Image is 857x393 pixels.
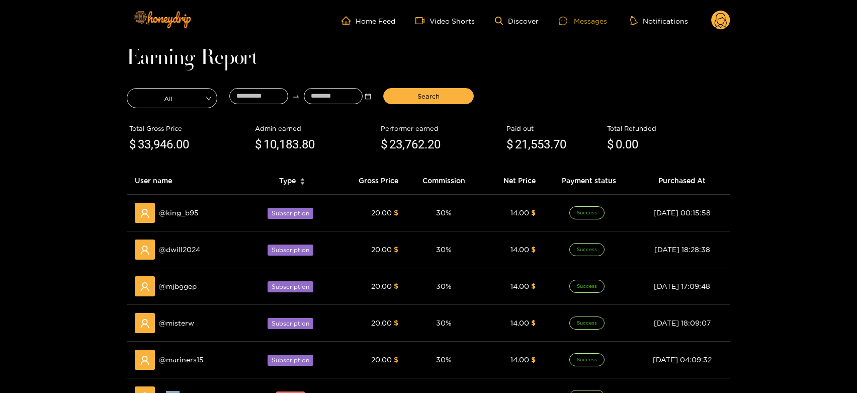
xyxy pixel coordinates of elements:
span: 0 [616,137,622,151]
span: 30 % [436,356,452,363]
span: $ [394,209,398,216]
span: .70 [550,137,566,151]
span: 33,946 [138,137,173,151]
div: Performer earned [381,123,501,133]
span: @ misterw [159,318,194,329]
span: 30 % [436,246,452,253]
span: 20.00 [371,246,392,253]
span: 20.00 [371,209,392,216]
th: Payment status [544,167,634,195]
a: Video Shorts [415,16,475,25]
span: user [140,319,150,329]
span: [DATE] 00:15:58 [653,209,711,216]
span: .00 [173,137,189,151]
span: 23,762 [389,137,424,151]
span: All [127,91,217,105]
div: Admin earned [255,123,376,133]
span: 30 % [436,319,452,327]
span: 21,553 [515,137,550,151]
span: user [140,208,150,218]
span: [DATE] 18:09:07 [654,319,711,327]
button: Notifications [627,16,691,26]
span: home [341,16,356,25]
span: $ [531,246,536,253]
span: 14.00 [510,356,529,363]
span: $ [531,282,536,290]
span: 10,183 [264,137,299,151]
span: .80 [299,137,315,151]
span: 20.00 [371,282,392,290]
div: Total Refunded [607,123,728,133]
span: $ [129,135,136,154]
span: @ mjbggep [159,281,197,292]
span: Success [569,353,605,366]
span: Success [569,317,605,330]
span: caret-up [300,177,305,182]
button: Search [383,88,474,104]
span: $ [531,356,536,363]
span: 20.00 [371,319,392,327]
th: User name [127,167,250,195]
th: Net Price [482,167,544,195]
span: 20.00 [371,356,392,363]
th: Commission [406,167,482,195]
a: Home Feed [341,16,395,25]
span: Search [417,91,440,101]
span: @ dwill2024 [159,244,200,255]
span: to [292,93,300,100]
span: $ [394,319,398,327]
span: 14.00 [510,209,529,216]
span: Subscription [268,281,313,292]
span: .00 [622,137,638,151]
span: Success [569,243,605,256]
span: Type [279,175,296,186]
span: Subscription [268,208,313,219]
span: Success [569,280,605,293]
span: 30 % [436,282,452,290]
span: .20 [424,137,441,151]
span: $ [394,246,398,253]
div: Total Gross Price [129,123,250,133]
th: Gross Price [334,167,406,195]
div: Paid out [506,123,602,133]
span: Subscription [268,318,313,329]
span: 14.00 [510,282,529,290]
span: 14.00 [510,246,529,253]
span: @ mariners15 [159,354,204,365]
span: user [140,282,150,292]
span: Subscription [268,355,313,366]
span: video-camera [415,16,430,25]
h1: Earning Report [127,51,730,65]
span: @ king_b95 [159,207,199,218]
a: Discover [495,17,539,25]
span: $ [531,209,536,216]
span: $ [394,282,398,290]
div: Messages [559,15,607,27]
span: user [140,355,150,365]
span: Success [569,206,605,219]
span: 30 % [436,209,452,216]
span: [DATE] 04:09:32 [653,356,712,363]
span: caret-down [300,181,305,186]
span: 14.00 [510,319,529,327]
span: user [140,245,150,255]
span: $ [255,135,262,154]
span: [DATE] 18:28:38 [654,246,710,253]
span: $ [607,135,614,154]
span: [DATE] 17:09:48 [654,282,710,290]
span: $ [381,135,387,154]
th: Purchased At [634,167,730,195]
span: $ [394,356,398,363]
span: $ [506,135,513,154]
span: swap-right [292,93,300,100]
span: $ [531,319,536,327]
span: Subscription [268,245,313,256]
